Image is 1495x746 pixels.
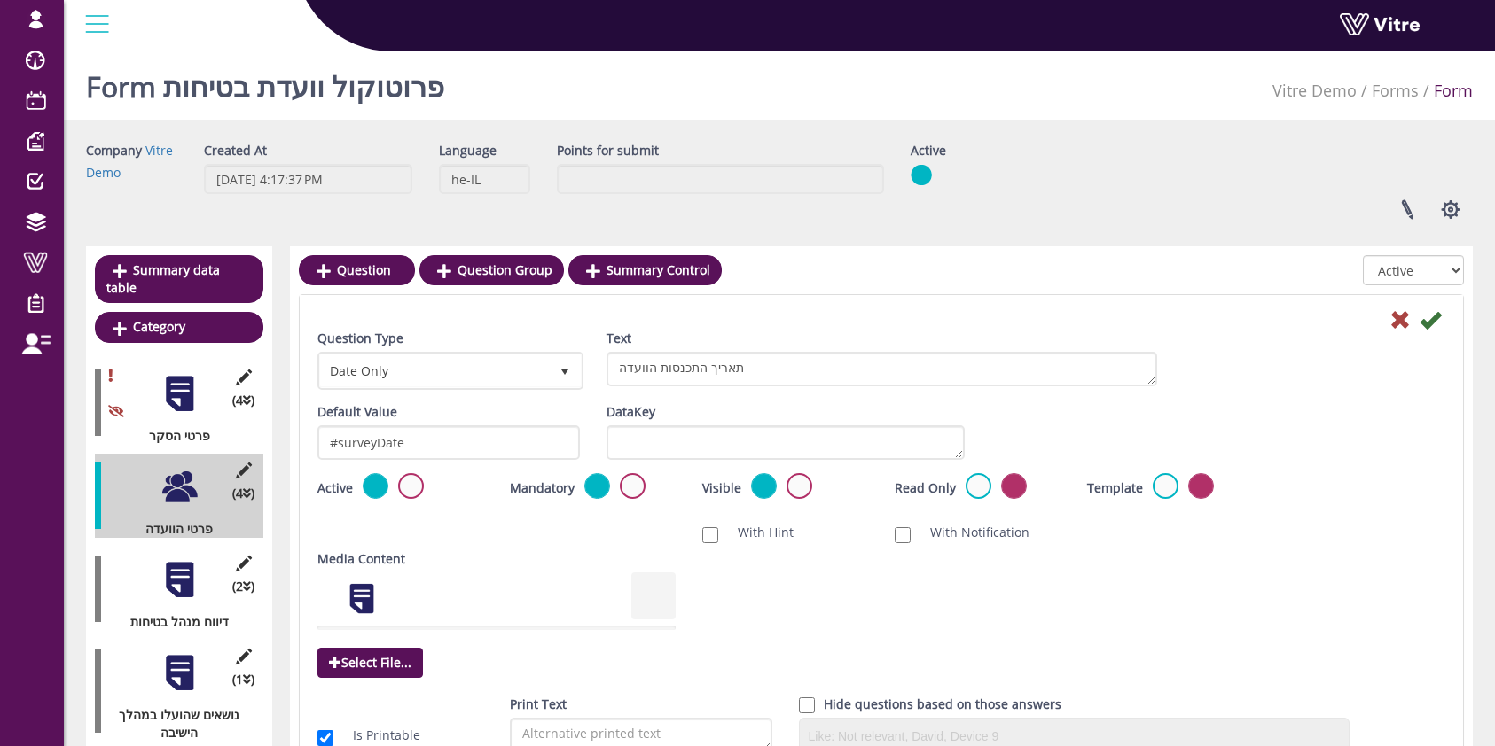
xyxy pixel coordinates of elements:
label: With Notification [912,524,1029,541]
label: Print Text [510,695,567,713]
input: Hide question based on answer [799,697,815,713]
label: Question Type [317,330,403,347]
input: With Notification [895,527,911,543]
span: select [549,354,581,386]
label: Is Printable [335,727,420,744]
a: Summary data table [95,255,263,303]
label: Visible [702,479,741,497]
label: Template [1087,479,1143,497]
span: (2 ) [232,578,254,595]
label: Language [439,142,497,159]
a: Category [95,312,263,342]
span: (1 ) [232,671,254,688]
div: דיווח מנהל בטיחות [95,613,250,631]
input: Is Printable [317,730,333,746]
label: Read Only [895,479,956,497]
li: Form [1419,80,1473,103]
input: With Hint [702,527,718,543]
span: Date Only [320,354,549,386]
span: (4 ) [232,485,254,502]
label: Hide questions based on those answers [824,695,1061,713]
textarea: תאריך התכנסות הוועדה [607,352,1157,386]
label: Active [911,142,946,159]
label: Media Content [317,550,405,568]
label: With Hint [720,524,794,541]
a: Vitre Demo [1272,80,1357,101]
h1: Form פרוטוקול וועדת בטיחות [86,44,444,120]
img: yes [911,164,932,186]
label: Created At [204,142,267,159]
a: Question Group [419,255,564,285]
div: פרטי הסקר [95,427,250,445]
span: (4 ) [232,392,254,409]
label: Text [607,330,631,347]
label: DataKey [607,403,655,421]
span: Select File... [317,648,423,678]
a: Question [299,255,415,285]
label: Mandatory [510,479,575,497]
label: Points for submit [557,142,659,159]
label: Default Value [317,403,397,421]
a: Summary Control [568,255,722,285]
label: Active [317,479,353,497]
a: Forms [1372,80,1419,101]
div: נושאים שהועלו במהלך הישיבה [95,706,250,742]
div: פרטי הוועדה [95,520,250,538]
label: Company [86,142,142,159]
